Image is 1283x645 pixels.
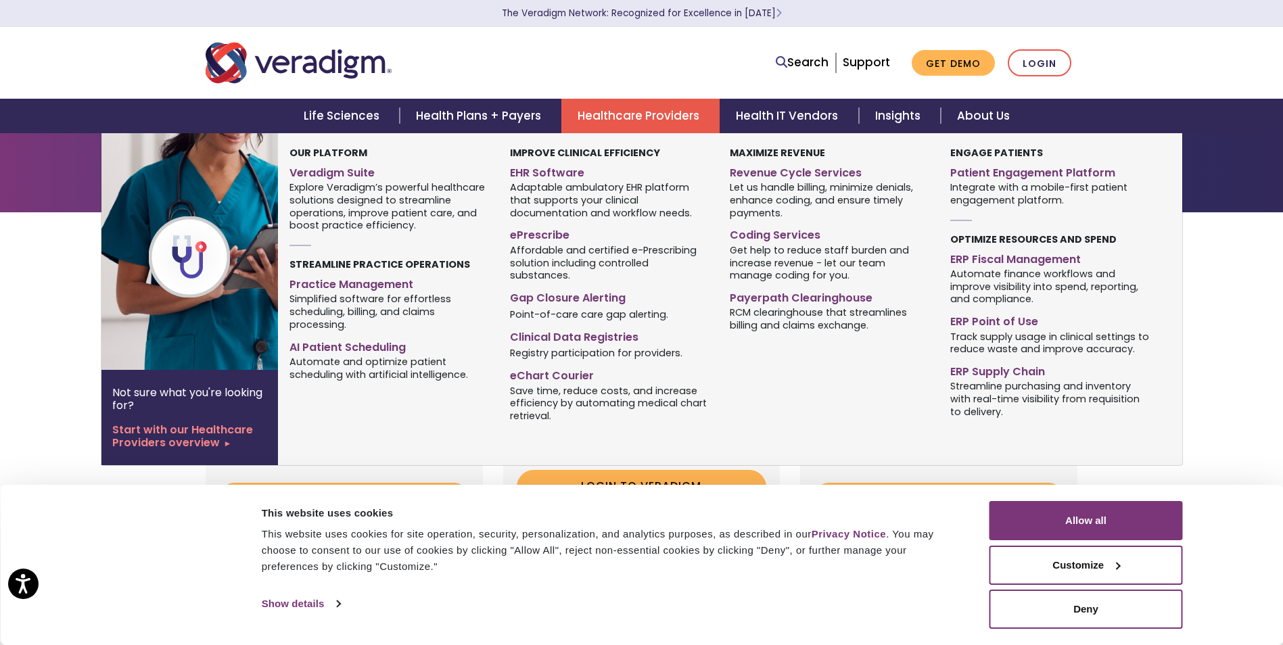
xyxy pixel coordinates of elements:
strong: Improve Clinical Efficiency [510,146,660,160]
span: Adaptable ambulatory EHR platform that supports your clinical documentation and workflow needs. [510,181,709,220]
a: Show details [262,594,340,614]
a: EHR Software [510,161,709,181]
a: About Us [941,99,1026,133]
span: Explore Veradigm’s powerful healthcare solutions designed to streamline operations, improve patie... [289,181,489,232]
a: Payerpath Clearinghouse [730,286,929,306]
strong: Engage Patients [950,146,1043,160]
span: Track supply usage in clinical settings to reduce waste and improve accuracy. [950,329,1150,356]
a: Coding Services [730,223,929,243]
a: Get Demo [912,50,995,76]
span: Registry participation for providers. [510,346,682,360]
span: Point-of-care care gap alerting. [510,307,668,320]
a: Patient Engagement Platform [950,161,1150,181]
p: Not sure what you're looking for? [112,386,267,412]
button: Deny [989,590,1183,629]
a: Health IT Vendors [720,99,858,133]
a: ERP Fiscal Management [950,247,1150,267]
button: Customize [989,546,1183,585]
a: Insights [859,99,941,133]
span: Automate and optimize patient scheduling with artificial intelligence. [289,354,489,381]
a: Health Plans + Payers [400,99,561,133]
div: This website uses cookies for site operation, security, personalization, and analytics purposes, ... [262,526,959,575]
a: The Veradigm Network: Recognized for Excellence in [DATE]Learn More [502,7,782,20]
span: Let us handle billing, minimize denials, enhance coding, and ensure timely payments. [730,181,929,220]
span: Get help to reduce staff burden and increase revenue - let our team manage coding for you. [730,243,929,282]
a: Login [1008,49,1071,77]
a: Support [843,54,890,70]
strong: Optimize Resources and Spend [950,233,1117,246]
a: Clinical Data Registries [510,325,709,345]
span: Save time, reduce costs, and increase efficiency by automating medical chart retrieval. [510,383,709,423]
a: Login to Payerpath [219,483,469,514]
a: Login to ePrescribe [814,483,1064,514]
span: Simplified software for effortless scheduling, billing, and claims processing. [289,292,489,331]
span: Streamline purchasing and inventory with real-time visibility from requisition to delivery. [950,379,1150,419]
a: Start with our Healthcare Providers overview [112,423,267,449]
a: Veradigm Suite [289,161,489,181]
a: Login to Veradigm FollowMyHealth [517,470,767,514]
a: Search [776,53,829,72]
a: Healthcare Providers [561,99,720,133]
a: Life Sciences [287,99,400,133]
span: RCM clearinghouse that streamlines billing and claims exchange. [730,306,929,332]
a: Practice Management [289,272,489,292]
iframe: Drift Chat Widget [1023,548,1267,629]
span: Affordable and certified e-Prescribing solution including controlled substances. [510,243,709,282]
strong: Our Platform [289,146,367,160]
a: Revenue Cycle Services [730,161,929,181]
a: ePrescribe [510,223,709,243]
a: Gap Closure Alerting [510,286,709,306]
a: ERP Supply Chain [950,360,1150,379]
img: Healthcare Provider [101,133,319,370]
div: This website uses cookies [262,505,959,521]
a: eChart Courier [510,364,709,383]
span: Integrate with a mobile-first patient engagement platform. [950,181,1150,207]
a: Privacy Notice [812,528,886,540]
button: Allow all [989,501,1183,540]
a: AI Patient Scheduling [289,335,489,355]
a: ERP Point of Use [950,310,1150,329]
strong: Streamline Practice Operations [289,258,470,271]
span: Learn More [776,7,782,20]
strong: Maximize Revenue [730,146,825,160]
span: Automate finance workflows and improve visibility into spend, reporting, and compliance. [950,266,1150,306]
img: Veradigm logo [206,41,392,85]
